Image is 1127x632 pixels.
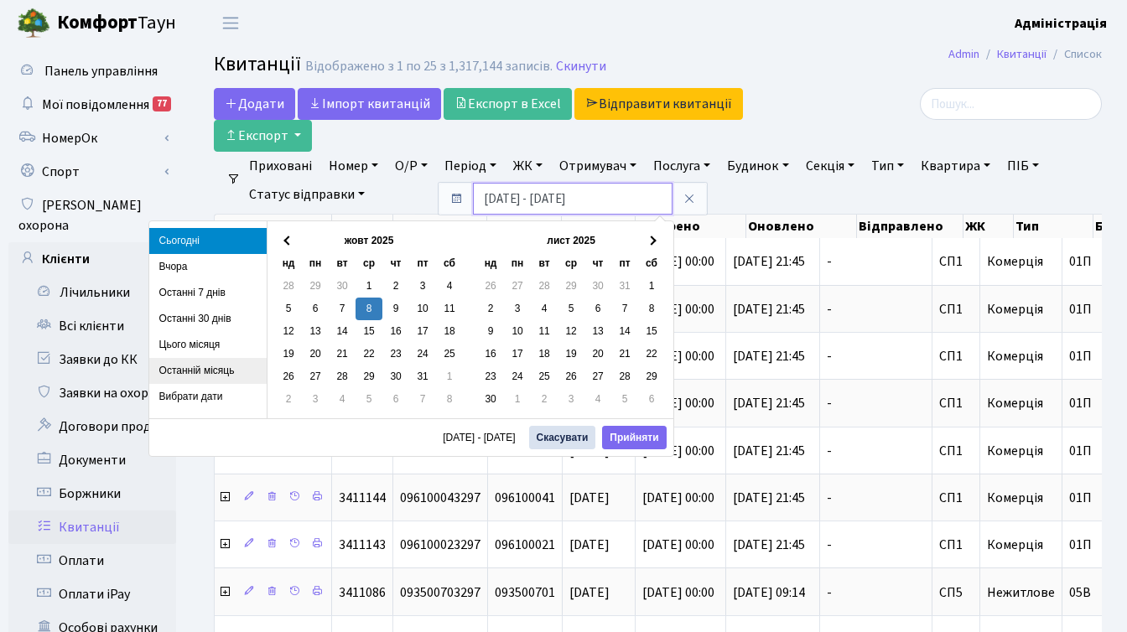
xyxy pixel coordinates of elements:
a: Оплати [8,544,176,578]
span: - [827,586,925,599]
a: Секція [799,152,861,180]
td: 4 [584,388,611,411]
span: [DATE] [569,583,610,602]
span: - [827,255,925,268]
td: 25 [531,365,558,388]
td: 14 [611,320,638,343]
td: 16 [477,343,504,365]
td: 12 [558,320,584,343]
span: [DATE] 00:00 [642,583,714,602]
td: 30 [329,275,356,298]
td: 2 [531,388,558,411]
td: 29 [302,275,329,298]
td: 18 [531,343,558,365]
span: Комерція [987,300,1043,319]
a: Номер [322,152,385,180]
td: 27 [504,275,531,298]
span: СП1 [939,303,973,316]
li: Сьогодні [149,228,267,254]
td: 4 [329,388,356,411]
span: 096100021 [495,536,555,554]
th: вт [329,252,356,275]
div: Відображено з 1 по 25 з 1,317,144 записів. [305,59,553,75]
a: НомерОк [8,122,176,155]
span: [DATE] 00:00 [642,442,714,460]
td: 21 [329,343,356,365]
span: Комерція [987,252,1043,271]
td: 21 [611,343,638,365]
span: - [827,350,925,363]
th: Номер [393,215,487,238]
a: ПІБ [1000,152,1046,180]
td: 20 [302,343,329,365]
th: Оновлено [746,215,857,238]
th: пт [611,252,638,275]
a: О/Р [388,152,434,180]
td: 3 [558,388,584,411]
b: Адміністрація [1015,14,1107,33]
span: СП1 [939,255,973,268]
td: 26 [477,275,504,298]
span: Таун [57,9,176,38]
td: 30 [382,365,409,388]
th: вт [531,252,558,275]
span: 01П [1069,442,1092,460]
th: ср [356,252,382,275]
td: 17 [504,343,531,365]
span: - [827,303,925,316]
span: 05В [1069,583,1091,602]
th: Створено [636,215,746,238]
span: Комерція [987,442,1043,460]
span: [DATE] 21:45 [733,300,805,319]
a: Послуга [647,152,717,180]
td: 3 [302,388,329,411]
a: Статус відправки [242,180,371,209]
td: 24 [409,343,436,365]
td: 3 [409,275,436,298]
a: Спорт [8,155,176,189]
b: Комфорт [57,9,138,36]
a: Відправити квитанції [574,88,743,120]
td: 5 [275,298,302,320]
button: Експорт [214,120,312,152]
a: Боржники [8,477,176,510]
td: 26 [275,365,302,388]
span: СП5 [939,586,973,599]
a: Оплати iPay [8,578,176,611]
span: 096100023297 [400,536,480,554]
a: Тип [865,152,911,180]
th: Дії [215,215,332,238]
th: # [332,215,393,238]
td: 31 [611,275,638,298]
span: [DATE] 21:45 [733,442,805,460]
a: Період [438,152,503,180]
td: 2 [275,388,302,411]
a: Будинок [720,152,795,180]
td: 1 [504,388,531,411]
td: 1 [356,275,382,298]
span: 3411143 [339,536,386,554]
td: 28 [329,365,356,388]
a: Скинути [556,59,606,75]
a: Панель управління [8,54,176,88]
span: 01П [1069,394,1092,412]
td: 6 [638,388,665,411]
td: 8 [436,388,463,411]
td: 4 [436,275,463,298]
nav: breadcrumb [923,37,1127,72]
td: 19 [275,343,302,365]
span: [DATE] 21:45 [733,347,805,365]
button: Скасувати [529,426,596,449]
td: 28 [275,275,302,298]
a: Мої повідомлення77 [8,88,176,122]
a: Додати [214,88,295,120]
th: ср [558,252,584,275]
span: 01П [1069,300,1092,319]
span: СП1 [939,538,973,552]
span: [DATE] 00:00 [642,394,714,412]
span: 093500703297 [400,583,480,602]
td: 27 [584,365,611,388]
th: жовт 2025 [302,230,436,252]
td: 30 [584,275,611,298]
td: 29 [638,365,665,388]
